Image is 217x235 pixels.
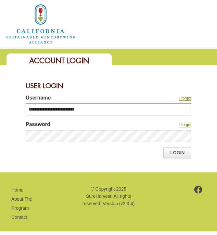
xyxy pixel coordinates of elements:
[11,215,27,220] a: Contact
[26,94,133,103] label: Username
[29,56,89,65] span: Account Login
[179,96,191,101] a: I forgot
[5,21,76,26] a: Home
[26,121,133,130] label: Password
[179,123,191,127] a: I forgot
[26,78,191,94] div: User Login
[11,187,23,193] a: Home
[11,196,32,211] a: About The Program
[163,147,191,158] a: Login
[5,3,76,45] img: logo_cswa2x.png
[194,186,202,194] img: footer-facebook.png
[79,185,137,207] p: © Copyright 2025 SureHarvest. All rights reserved. Version (v2.9.4)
